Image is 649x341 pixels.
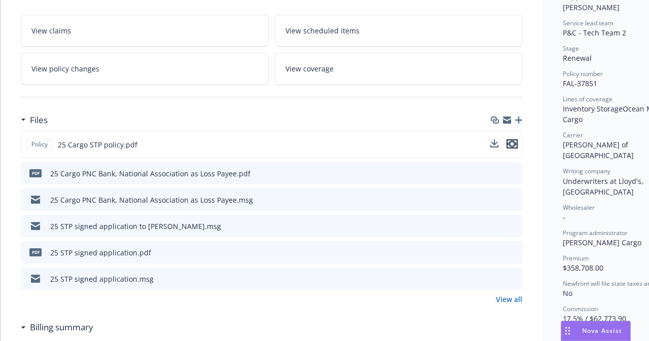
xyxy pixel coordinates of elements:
span: 17.5% / $62,773.90 [563,314,626,323]
span: No [563,288,572,298]
button: preview file [509,221,518,232]
button: preview file [509,247,518,258]
div: 25 STP signed application.pdf [50,247,151,258]
div: 25 Cargo PNC Bank, National Association as Loss Payee.msg [50,195,253,205]
span: Carrier [563,131,583,139]
button: download file [490,139,498,147]
button: download file [493,195,501,205]
span: Premium [563,254,589,262]
span: Commission [563,305,598,313]
span: Renewal [563,53,592,63]
h3: Files [30,113,48,127]
span: Underwriters at Lloyd's, [GEOGRAPHIC_DATA] [563,176,645,197]
span: $358,708.00 [563,263,603,273]
a: View claims [21,15,269,47]
button: download file [490,139,498,150]
div: Billing summary [21,321,93,334]
span: [PERSON_NAME] Cargo [563,238,641,247]
button: download file [493,274,501,284]
span: 25 Cargo STP policy.pdf [58,139,137,150]
div: 25 STP signed application to [PERSON_NAME].msg [50,221,221,232]
span: Writing company [563,167,610,175]
span: Nova Assist [582,326,622,335]
span: Lines of coverage [563,95,612,103]
button: preview file [507,139,518,150]
span: Program administrator [563,229,628,237]
button: preview file [507,139,518,148]
span: View policy changes [31,63,99,74]
span: pdf [29,248,42,256]
button: preview file [509,195,518,205]
button: download file [493,247,501,258]
button: download file [493,168,501,179]
span: [PERSON_NAME] of [GEOGRAPHIC_DATA] [563,140,634,160]
div: Drag to move [561,321,574,340]
div: 25 STP signed application.msg [50,274,154,284]
span: [PERSON_NAME] [563,3,620,12]
span: Stage [563,44,579,53]
button: preview file [509,168,518,179]
span: View claims [31,25,71,36]
span: pdf [29,169,42,177]
span: - [563,212,565,222]
button: download file [493,221,501,232]
a: View coverage [275,53,523,85]
a: View policy changes [21,53,269,85]
span: View coverage [285,63,334,74]
h3: Billing summary [30,321,93,334]
button: preview file [509,274,518,284]
div: 25 Cargo PNC Bank, National Association as Loss Payee.pdf [50,168,250,179]
a: View all [496,294,522,305]
button: Nova Assist [561,321,631,341]
span: Service lead team [563,19,614,27]
span: FAL-37851 [563,79,597,88]
a: View scheduled items [275,15,523,47]
span: View scheduled items [285,25,359,36]
span: P&C - Tech Team 2 [563,28,626,37]
span: Inventory Storage [563,104,623,113]
span: Wholesaler [563,203,595,212]
span: Policy number [563,69,603,78]
span: Policy [29,140,50,149]
div: Files [21,113,48,127]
